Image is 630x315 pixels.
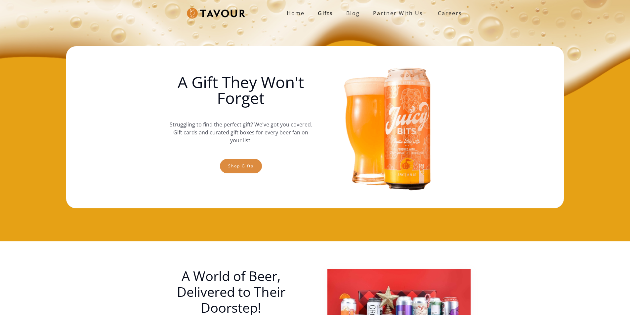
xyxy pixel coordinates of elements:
a: Shop gifts [220,159,262,173]
h1: A Gift They Won't Forget [169,74,312,106]
p: Struggling to find the perfect gift? We've got you covered. Gift cards and curated gift boxes for... [169,114,312,151]
strong: Home [287,10,305,17]
a: Blog [340,7,366,20]
a: Careers [430,4,467,22]
strong: Careers [438,7,462,20]
a: Home [280,7,311,20]
a: partner with us [366,7,430,20]
a: Gifts [311,7,340,20]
